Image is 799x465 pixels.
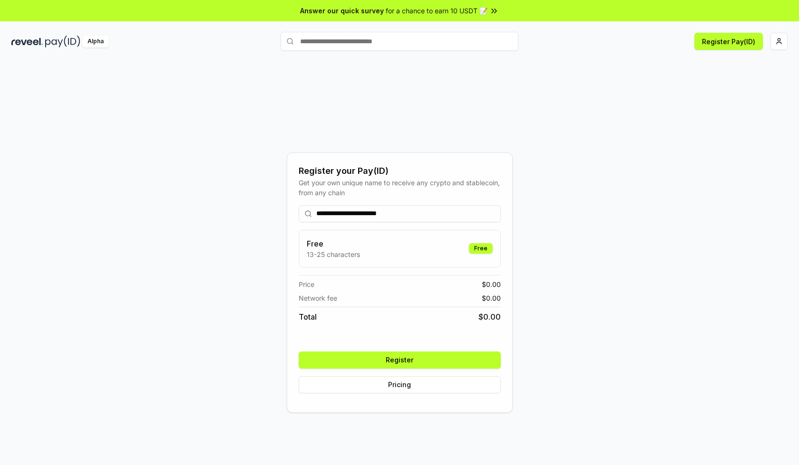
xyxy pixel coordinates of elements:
button: Register [299,351,501,369]
span: Answer our quick survey [300,6,384,16]
span: $ 0.00 [478,311,501,323]
img: pay_id [45,36,80,47]
span: $ 0.00 [482,293,501,303]
span: Price [299,279,314,289]
img: reveel_dark [11,36,43,47]
div: Get your own unique name to receive any crypto and stablecoin, from any chain [299,178,501,198]
div: Free [469,243,493,254]
p: 13-25 characters [307,249,360,259]
span: for a chance to earn 10 USDT 📝 [386,6,487,16]
button: Pricing [299,376,501,393]
span: Total [299,311,317,323]
div: Register your Pay(ID) [299,164,501,178]
div: Alpha [82,36,109,47]
button: Register Pay(ID) [694,33,763,50]
h3: Free [307,238,360,249]
span: Network fee [299,293,337,303]
span: $ 0.00 [482,279,501,289]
